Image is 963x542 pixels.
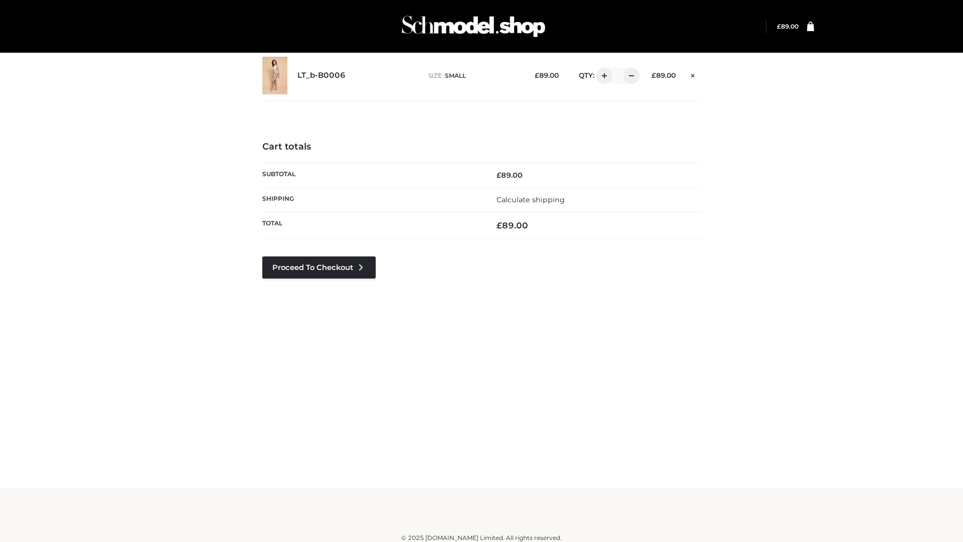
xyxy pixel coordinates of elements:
bdi: 89.00 [497,171,523,180]
th: Total [262,212,481,239]
th: Shipping [262,187,481,212]
bdi: 89.00 [652,71,676,79]
h4: Cart totals [262,142,701,153]
span: £ [652,71,656,79]
img: Schmodel Admin 964 [398,7,549,46]
span: £ [535,71,539,79]
a: £89.00 [777,23,798,30]
p: size : [428,71,519,80]
th: Subtotal [262,163,481,187]
a: Remove this item [686,68,701,81]
bdi: 89.00 [497,220,528,230]
span: £ [777,23,781,30]
span: SMALL [445,72,466,79]
a: LT_b-B0006 [297,71,346,80]
span: £ [497,171,501,180]
span: £ [497,220,502,230]
bdi: 89.00 [535,71,559,79]
bdi: 89.00 [777,23,798,30]
a: Proceed to Checkout [262,256,376,279]
a: Calculate shipping [497,195,565,204]
div: QTY: [569,68,636,84]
